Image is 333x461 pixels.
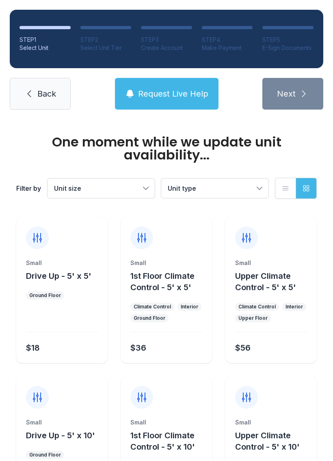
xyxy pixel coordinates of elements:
div: STEP 2 [80,36,132,44]
div: Interior [181,304,198,310]
button: Upper Climate Control - 5' x 10' [235,430,314,452]
div: Create Account [141,44,192,52]
div: Interior [285,304,303,310]
div: $36 [130,342,146,353]
button: Drive Up - 5' x 10' [26,430,95,441]
div: $18 [26,342,40,353]
span: Next [277,88,296,99]
div: STEP 4 [202,36,253,44]
div: One moment while we update unit availability... [16,136,317,162]
div: E-Sign Documents [262,44,314,52]
button: Upper Climate Control - 5' x 5' [235,270,314,293]
span: Drive Up - 5' x 5' [26,271,91,281]
span: Request Live Help [138,88,208,99]
div: Small [26,259,98,267]
div: Small [235,259,307,267]
div: Upper Floor [238,315,268,321]
div: Small [26,418,98,427]
button: Unit size [48,179,155,198]
div: Ground Floor [134,315,165,321]
button: Drive Up - 5' x 5' [26,270,91,282]
div: $56 [235,342,251,353]
div: Select Unit Tier [80,44,132,52]
button: 1st Floor Climate Control - 5' x 10' [130,430,209,452]
div: Small [235,418,307,427]
span: Upper Climate Control - 5' x 10' [235,431,300,452]
button: 1st Floor Climate Control - 5' x 5' [130,270,209,293]
div: Select Unit [19,44,71,52]
div: STEP 5 [262,36,314,44]
div: Climate Control [238,304,276,310]
span: Drive Up - 5' x 10' [26,431,95,440]
span: Upper Climate Control - 5' x 5' [235,271,296,292]
div: Ground Floor [29,452,61,458]
span: 1st Floor Climate Control - 5' x 10' [130,431,195,452]
div: Climate Control [134,304,171,310]
div: Ground Floor [29,292,61,299]
div: STEP 3 [141,36,192,44]
span: Unit size [54,184,81,192]
div: Small [130,259,202,267]
div: STEP 1 [19,36,71,44]
div: Make Payment [202,44,253,52]
div: Filter by [16,183,41,193]
div: Small [130,418,202,427]
span: Back [37,88,56,99]
span: Unit type [168,184,196,192]
button: Unit type [161,179,268,198]
span: 1st Floor Climate Control - 5' x 5' [130,271,195,292]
